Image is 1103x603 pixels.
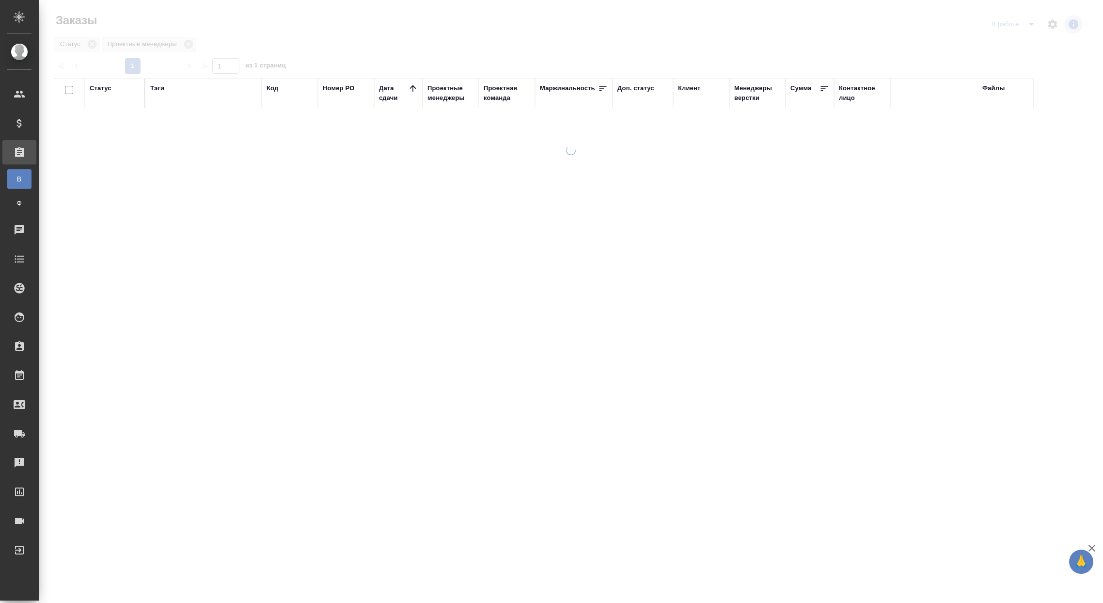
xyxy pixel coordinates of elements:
[1073,552,1089,572] span: 🙏
[323,83,354,93] div: Номер PO
[7,194,32,213] a: Ф
[90,83,111,93] div: Статус
[617,83,654,93] div: Доп. статус
[1069,550,1093,574] button: 🙏
[484,83,530,103] div: Проектная команда
[379,83,408,103] div: Дата сдачи
[7,169,32,189] a: В
[982,83,1005,93] div: Файлы
[12,198,27,208] span: Ф
[12,174,27,184] span: В
[678,83,700,93] div: Клиент
[790,83,811,93] div: Сумма
[150,83,164,93] div: Тэги
[427,83,474,103] div: Проектные менеджеры
[839,83,885,103] div: Контактное лицо
[267,83,278,93] div: Код
[734,83,781,103] div: Менеджеры верстки
[540,83,595,93] div: Маржинальность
